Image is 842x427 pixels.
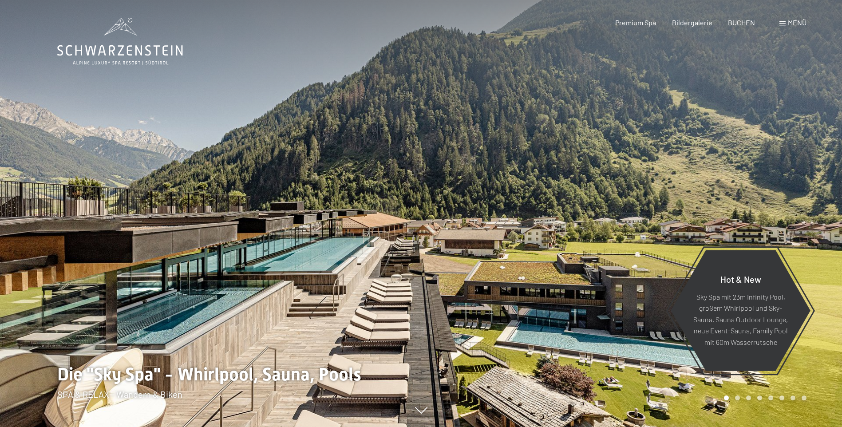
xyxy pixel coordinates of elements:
div: Carousel Page 6 [779,395,784,400]
span: Menü [788,18,806,27]
div: Carousel Page 4 [757,395,762,400]
a: Hot & New Sky Spa mit 23m Infinity Pool, großem Whirlpool und Sky-Sauna, Sauna Outdoor Lounge, ne... [670,249,811,372]
span: Hot & New [720,273,761,284]
div: Carousel Page 7 [791,395,795,400]
a: Bildergalerie [672,18,712,27]
p: Sky Spa mit 23m Infinity Pool, großem Whirlpool und Sky-Sauna, Sauna Outdoor Lounge, neue Event-S... [692,291,789,348]
div: Carousel Page 8 [802,395,806,400]
div: Carousel Page 1 (Current Slide) [724,395,729,400]
a: Premium Spa [615,18,656,27]
div: Carousel Page 3 [746,395,751,400]
div: Carousel Page 5 [768,395,773,400]
a: BUCHEN [728,18,755,27]
div: Carousel Pagination [721,395,806,400]
div: Carousel Page 2 [735,395,740,400]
